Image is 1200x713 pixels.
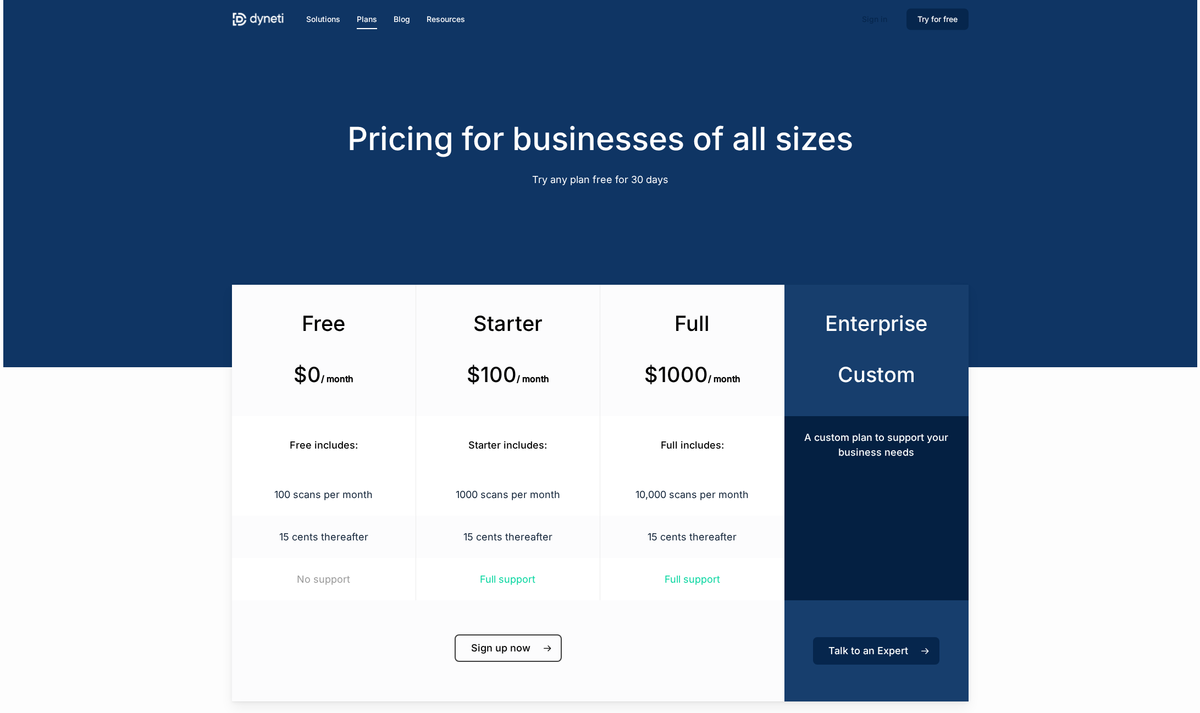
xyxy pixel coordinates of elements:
span: Sign in [862,14,887,24]
span: Plans [357,14,377,24]
p: 15 cents thereafter [245,529,401,544]
span: No support [297,573,350,585]
b: $100 [467,362,517,387]
h2: Pricing for businesses of all sizes [232,120,968,157]
span: Solutions [306,14,340,24]
span: Full support [480,573,535,585]
h3: Enterprise [805,311,948,336]
p: 100 scans per month [245,487,401,502]
p: 15 cents thereafter [429,529,585,544]
span: Starter includes: [468,439,547,451]
span: Full [674,311,710,336]
a: Sign in [851,10,898,28]
p: 15 cents thereafter [613,529,770,544]
span: / month [708,373,740,384]
span: / month [517,373,549,384]
span: Try any plan free for 30 days [532,174,668,185]
a: Talk to an Expert [813,637,939,665]
span: Try for free [917,14,958,24]
span: A custom plan to support your business needs [804,432,948,458]
a: Resources [427,13,465,25]
a: Solutions [306,13,340,25]
a: Sign up now [455,634,562,662]
a: Try for free [906,13,969,25]
span: Starter [473,311,543,336]
b: $1000 [644,362,708,387]
a: Plans [357,13,377,25]
span: Free [302,311,345,336]
span: Full includes: [661,439,724,451]
span: Blog [394,14,410,24]
h3: Custom [805,362,948,387]
p: 10,000 scans per month [613,487,770,502]
span: Sign up now [471,643,530,654]
span: Talk to an Expert [828,645,908,656]
a: Blog [394,13,410,25]
p: 1000 scans per month [429,487,585,502]
span: Free includes: [290,439,358,451]
span: Full support [665,573,720,585]
span: / month [321,373,353,384]
span: Resources [427,14,465,24]
b: $0 [294,362,321,387]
